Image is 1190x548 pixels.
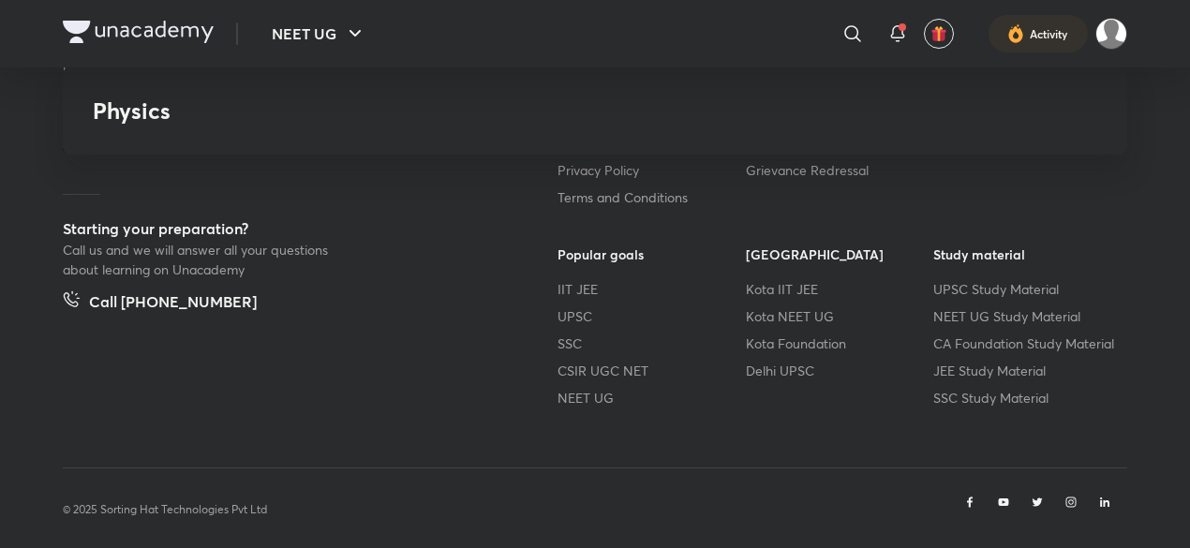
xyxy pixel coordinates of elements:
h3: Physics [93,97,826,125]
a: Call [PHONE_NUMBER] [63,290,257,317]
img: avatar [930,25,947,42]
a: Privacy Policy [558,160,746,180]
img: activity [1007,22,1024,45]
a: CSIR UGC NET [558,361,746,380]
a: Kota Foundation [746,333,934,353]
p: © 2025 Sorting Hat Technologies Pvt Ltd [63,501,267,518]
a: Grievance Redressal [746,160,934,180]
a: SSC Study Material [933,388,1122,407]
a: IIT JEE [558,279,746,299]
h5: Starting your preparation? [63,217,498,240]
a: UPSC Study Material [933,279,1122,299]
a: SSC [558,333,746,353]
img: Company Logo [63,21,214,43]
h6: Popular goals [558,244,746,264]
p: Call us and we will answer all your questions about learning on Unacademy [63,240,344,279]
a: Terms and Conditions [558,187,746,207]
a: JEE Study Material [933,361,1122,380]
button: avatar [924,19,954,49]
a: NEET UG Study Material [933,306,1122,326]
h5: Call [PHONE_NUMBER] [89,290,257,317]
h6: [GEOGRAPHIC_DATA] [746,244,934,264]
a: Kota NEET UG [746,306,934,326]
a: Kota IIT JEE [746,279,934,299]
h6: Study material [933,244,1122,264]
a: Delhi UPSC [746,361,934,380]
a: UPSC [558,306,746,326]
a: NEET UG [558,388,746,407]
a: Company Logo [63,21,214,48]
img: Aman raj [1095,18,1127,50]
a: CA Foundation Study Material [933,333,1122,353]
button: NEET UG [260,15,378,52]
